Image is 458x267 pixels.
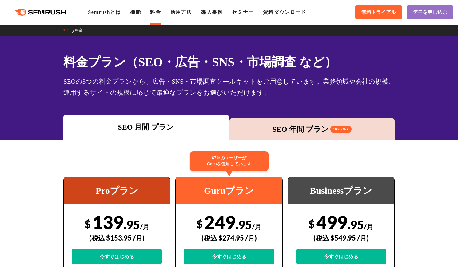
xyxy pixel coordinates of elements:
[85,217,91,230] span: $
[309,217,315,230] span: $
[296,249,386,264] a: 今すぐはじめる
[66,122,225,133] div: SEO 月間 プラン
[361,9,396,16] span: 無料トライアル
[170,10,192,15] a: 活用方法
[263,10,306,15] a: 資料ダウンロード
[413,9,447,16] span: デモを申し込む
[184,211,274,264] div: 249
[236,217,252,232] span: .95
[72,227,162,249] div: (税込 $153.95 /月)
[355,5,402,19] a: 無料トライアル
[140,222,149,231] span: /月
[364,222,373,231] span: /月
[288,177,394,204] div: Businessプラン
[130,10,141,15] a: 機能
[232,10,253,15] a: セミナー
[64,177,170,204] div: Proプラン
[63,53,395,71] h1: 料金プラン（SEO・広告・SNS・市場調査 など）
[348,217,364,232] span: .95
[197,217,203,230] span: $
[233,124,392,135] div: SEO 年間 プラン
[63,76,395,98] div: SEOの3つの料金プランから、広告・SNS・市場調査ツールキットをご用意しています。業務領域や会社の規模、運用するサイトの規模に応じて最適なプランをお選びいただけます。
[88,10,121,15] a: Semrushとは
[330,126,352,133] span: 16% OFF
[124,217,140,232] span: .95
[184,249,274,264] a: 今すぐはじめる
[63,28,75,32] a: TOP
[184,227,274,249] div: (税込 $274.95 /月)
[150,10,161,15] a: 料金
[407,5,453,19] a: デモを申し込む
[72,211,162,264] div: 139
[296,211,386,264] div: 499
[75,28,87,32] a: 料金
[201,10,223,15] a: 導入事例
[176,177,282,204] div: Guruプラン
[296,227,386,249] div: (税込 $549.95 /月)
[72,249,162,264] a: 今すぐはじめる
[190,151,269,171] div: 67%のユーザーが Guruを使用しています
[252,222,261,231] span: /月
